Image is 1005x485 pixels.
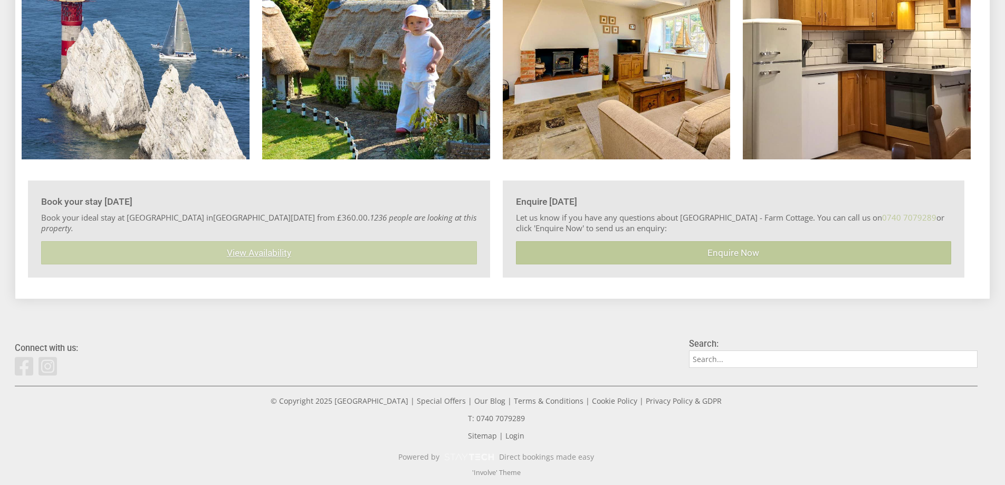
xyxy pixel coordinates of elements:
h3: Search: [689,339,978,349]
span: | [410,396,415,406]
a: Powered byDirect bookings made easy [15,448,978,466]
span: | [508,396,512,406]
a: Special Offers [417,396,466,406]
a: [GEOGRAPHIC_DATA] [213,212,291,223]
h3: Enquire [DATE] [516,196,952,207]
a: Login [505,431,524,441]
a: Cookie Policy [592,396,637,406]
p: Book your ideal stay at [GEOGRAPHIC_DATA] in [DATE] from £360.00. [41,212,477,233]
span: | [468,396,472,406]
a: View Availability [41,241,477,264]
p: 'Involve' Theme [15,468,978,477]
img: Instagram [39,356,57,377]
span: | [639,396,644,406]
span: | [586,396,590,406]
span: | [499,431,503,441]
a: © Copyright 2025 [GEOGRAPHIC_DATA] [271,396,408,406]
h3: Connect with us: [15,343,669,353]
a: Privacy Policy & GDPR [646,396,722,406]
a: T: 0740 7079289 [468,413,525,423]
i: 1236 people are looking at this property. [41,212,476,233]
a: Enquire Now [516,241,952,264]
p: Let us know if you have any questions about [GEOGRAPHIC_DATA] - Farm Cottage. You can call us on ... [516,212,952,233]
img: scrumpy.png [444,451,494,463]
a: Sitemap [468,431,497,441]
h3: Book your stay [DATE] [41,196,477,207]
a: Our Blog [474,396,505,406]
a: Terms & Conditions [514,396,583,406]
img: Facebook [15,356,33,377]
input: Search... [689,350,978,368]
a: 0740 7079289 [882,212,936,223]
